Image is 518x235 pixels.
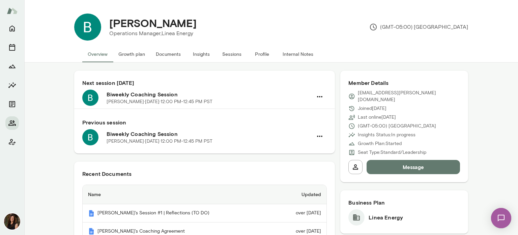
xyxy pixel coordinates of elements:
img: Mento [7,4,18,17]
img: Brittany Taylor [74,14,101,41]
h6: Business Plan [348,198,460,207]
h6: Linea Energy [369,213,403,221]
th: Name [83,185,274,204]
img: Mento [88,210,95,217]
button: Client app [5,135,19,149]
th: Updated [274,185,326,204]
p: [EMAIL_ADDRESS][PERSON_NAME][DOMAIN_NAME] [358,90,460,103]
button: Insights [5,78,19,92]
button: Documents [5,97,19,111]
h6: Biweekly Coaching Session [107,130,313,138]
td: over [DATE] [274,204,326,222]
p: [PERSON_NAME] · [DATE] · 12:00 PM-12:45 PM PST [107,98,212,105]
h6: Biweekly Coaching Session [107,90,313,98]
button: Members [5,116,19,130]
h6: Previous session [82,118,327,126]
h6: Member Details [348,79,460,87]
button: Growth plan [113,46,150,62]
p: Last online [DATE] [358,114,396,121]
button: Internal Notes [277,46,319,62]
p: Insights Status: In progress [358,132,415,138]
button: Insights [186,46,217,62]
button: Home [5,22,19,35]
img: Carrie Atkin [4,213,20,230]
button: Sessions [217,46,247,62]
button: Growth Plan [5,60,19,73]
button: Profile [247,46,277,62]
button: Message [367,160,460,174]
h6: Recent Documents [82,170,327,178]
h6: Next session [DATE] [82,79,327,87]
p: Seat Type: Standard/Leadership [358,149,426,156]
p: Joined [DATE] [358,105,386,112]
p: Operations Manager, Linea Energy [109,29,197,38]
button: Documents [150,46,186,62]
button: Sessions [5,41,19,54]
p: Growth Plan: Started [358,140,402,147]
p: (GMT-05:00) [GEOGRAPHIC_DATA] [369,23,468,31]
img: Mento [88,228,95,235]
h4: [PERSON_NAME] [109,17,197,29]
th: [PERSON_NAME]'s Session #1 | Reflections (TO DO) [83,204,274,222]
p: (GMT-05:00) [GEOGRAPHIC_DATA] [358,123,436,130]
p: [PERSON_NAME] · [DATE] · 12:00 PM-12:45 PM PST [107,138,212,145]
button: Overview [82,46,113,62]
